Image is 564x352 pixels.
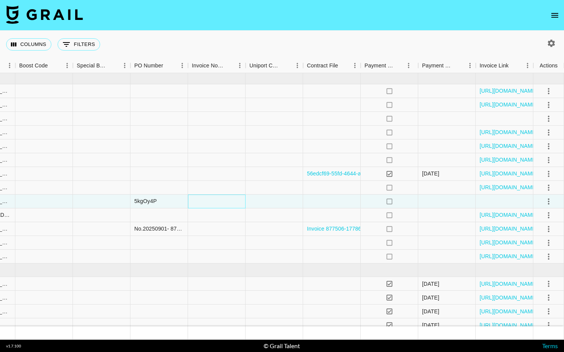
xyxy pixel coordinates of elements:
button: select merge strategy [542,209,555,222]
button: select merge strategy [542,250,555,263]
button: open drawer [547,8,562,23]
a: [URL][DOMAIN_NAME] [480,211,538,219]
a: [URL][DOMAIN_NAME] [480,321,538,329]
button: Menu [403,60,414,71]
div: Actions [540,58,558,73]
button: select merge strategy [542,277,555,290]
div: 27/08/2025 [422,308,439,315]
button: select merge strategy [542,236,555,249]
button: select merge strategy [542,195,555,208]
a: [URL][DOMAIN_NAME] [480,142,538,150]
button: Menu [522,60,533,71]
div: Payment Sent [361,58,418,73]
button: Menu [61,60,73,71]
div: Special Booking Type [73,58,130,73]
button: Menu [234,60,246,71]
a: [URL][DOMAIN_NAME] [480,87,538,95]
div: Uniport Contact Email [249,58,281,73]
div: 03/09/2025 [422,170,439,177]
button: Sort [108,60,119,71]
div: PO Number [130,58,188,73]
a: [URL][DOMAIN_NAME] [480,252,538,260]
div: Uniport Contact Email [246,58,303,73]
img: Grail Talent [6,5,83,24]
div: Invoice Link [480,58,509,73]
button: Sort [281,60,292,71]
div: Special Booking Type [77,58,108,73]
a: [URL][DOMAIN_NAME] [480,183,538,191]
div: 20/08/2025 [422,321,439,329]
a: [URL][DOMAIN_NAME] [480,101,538,108]
button: select merge strategy [542,154,555,167]
div: Actions [533,58,564,73]
button: Menu [464,60,476,71]
div: Invoice Link [476,58,533,73]
div: Payment Sent [364,58,394,73]
button: Menu [349,60,361,71]
div: © Grail Talent [264,342,300,350]
div: Invoice Notes [188,58,246,73]
a: [URL][DOMAIN_NAME] [480,280,538,288]
button: Sort [338,60,349,71]
a: [URL][DOMAIN_NAME] [480,128,538,136]
button: select merge strategy [542,126,555,139]
a: [URL][DOMAIN_NAME] [480,308,538,315]
a: [URL][DOMAIN_NAME] [480,225,538,232]
button: select merge strategy [542,167,555,180]
div: 03/08/2025 [422,280,439,288]
a: Terms [542,342,558,349]
button: Sort [509,60,519,71]
div: Payment Sent Date [422,58,454,73]
div: Contract File [303,58,361,73]
div: PO Number [134,58,163,73]
a: Invoice 877506-17786.pdf [307,225,371,232]
button: select merge strategy [542,181,555,194]
button: Sort [454,60,464,71]
button: Select columns [6,38,51,51]
div: Boost Code [15,58,73,73]
div: Boost Code [19,58,48,73]
button: select merge strategy [542,112,555,125]
button: Sort [48,60,59,71]
button: Show filters [58,38,100,51]
a: [URL][DOMAIN_NAME] [480,156,538,164]
button: Menu [176,60,188,71]
button: select merge strategy [542,140,555,153]
div: 5kgOy4P [134,197,157,205]
button: Sort [394,60,405,71]
button: select merge strategy [542,98,555,111]
a: 56edcf69-55fd-4644-ae4d-f1335d808e7a.png [307,170,418,177]
a: [URL][DOMAIN_NAME] [480,170,538,177]
button: Sort [223,60,234,71]
div: Invoice Notes [192,58,223,73]
div: v 1.7.100 [6,344,21,349]
div: No.20250901- 877506 [134,225,184,232]
button: Menu [119,60,130,71]
button: select merge strategy [542,85,555,98]
button: select merge strategy [542,291,555,304]
div: 29/08/2025 [422,294,439,301]
a: [URL][DOMAIN_NAME] [480,294,538,301]
button: Sort [163,60,174,71]
div: Payment Sent Date [418,58,476,73]
button: select merge strategy [542,305,555,318]
button: select merge strategy [542,319,555,332]
button: select merge strategy [542,223,555,236]
a: [URL][DOMAIN_NAME] [480,239,538,246]
button: Menu [292,60,303,71]
button: Menu [4,60,15,71]
div: Contract File [307,58,338,73]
